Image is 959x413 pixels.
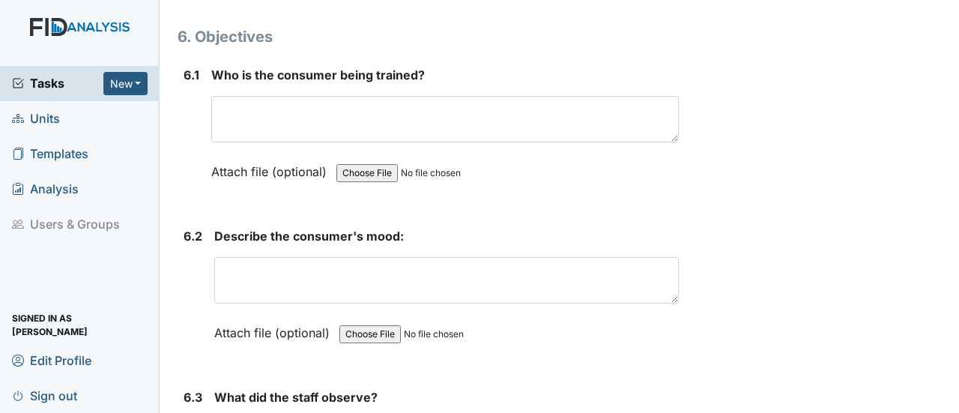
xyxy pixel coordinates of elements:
[214,390,378,405] span: What did the staff observe?
[214,229,404,244] span: Describe the consumer's mood:
[211,67,425,82] span: Who is the consumer being trained?
[12,142,88,166] span: Templates
[12,74,103,92] a: Tasks
[12,384,77,407] span: Sign out
[184,227,202,245] label: 6.2
[211,154,333,181] label: Attach file (optional)
[184,388,202,406] label: 6.3
[12,349,91,372] span: Edit Profile
[214,316,336,342] label: Attach file (optional)
[178,25,679,48] h1: 6. Objectives
[12,107,60,130] span: Units
[184,66,199,84] label: 6.1
[12,178,79,201] span: Analysis
[103,72,148,95] button: New
[12,313,148,337] span: Signed in as [PERSON_NAME]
